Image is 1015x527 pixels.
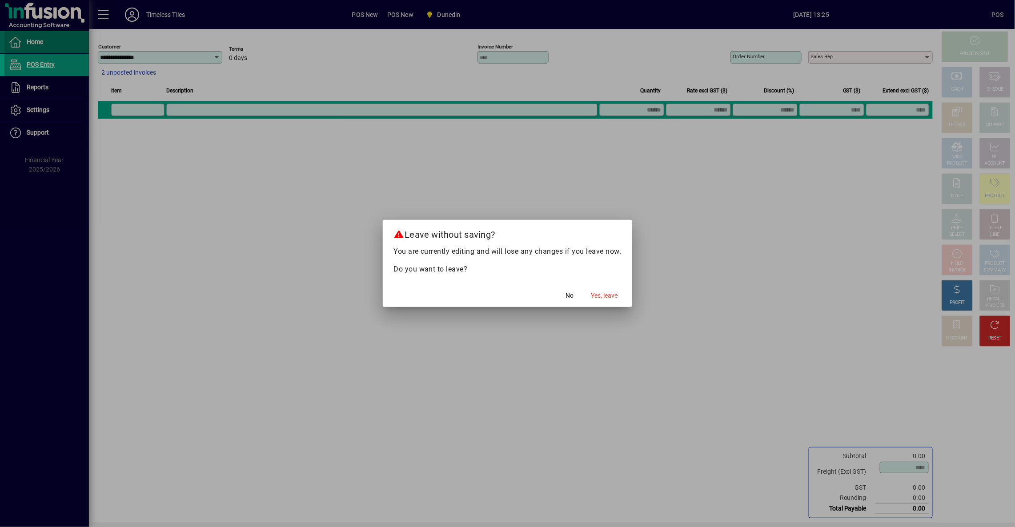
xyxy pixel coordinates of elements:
[393,264,622,275] p: Do you want to leave?
[588,287,622,303] button: Yes, leave
[591,291,618,300] span: Yes, leave
[556,287,584,303] button: No
[393,246,622,257] p: You are currently editing and will lose any changes if you leave now.
[566,291,574,300] span: No
[383,220,632,246] h2: Leave without saving?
